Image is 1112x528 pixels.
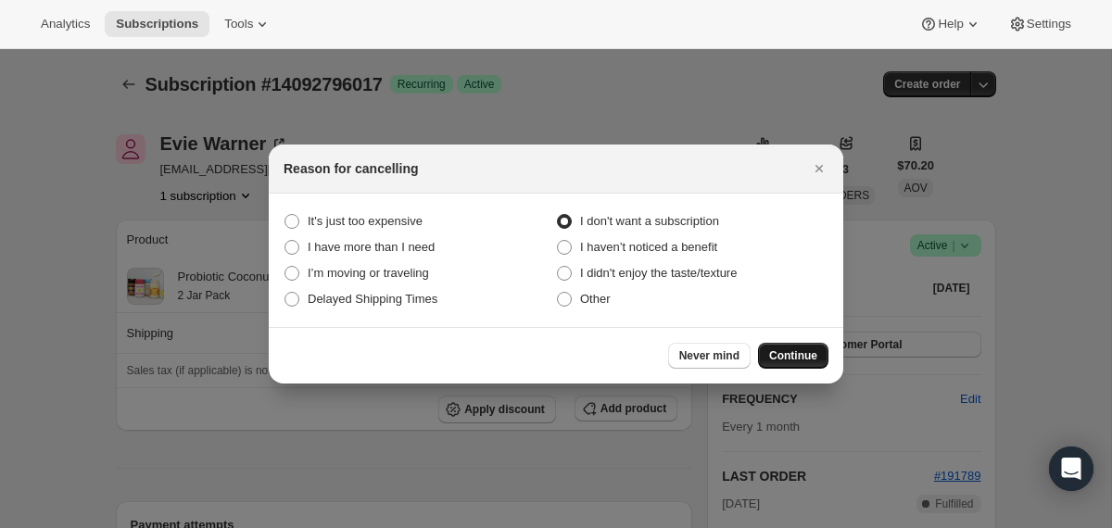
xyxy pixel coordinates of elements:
[997,11,1082,37] button: Settings
[679,348,739,363] span: Never mind
[580,292,611,306] span: Other
[224,17,253,31] span: Tools
[105,11,209,37] button: Subscriptions
[1049,446,1093,491] div: Open Intercom Messenger
[308,292,437,306] span: Delayed Shipping Times
[308,266,429,280] span: I’m moving or traveling
[30,11,101,37] button: Analytics
[308,214,423,228] span: It's just too expensive
[1027,17,1071,31] span: Settings
[668,343,751,369] button: Never mind
[284,159,418,178] h2: Reason for cancelling
[758,343,828,369] button: Continue
[580,240,717,254] span: I haven’t noticed a benefit
[580,214,719,228] span: I don't want a subscription
[580,266,737,280] span: I didn't enjoy the taste/texture
[908,11,992,37] button: Help
[938,17,963,31] span: Help
[41,17,90,31] span: Analytics
[769,348,817,363] span: Continue
[213,11,283,37] button: Tools
[806,156,832,182] button: Close
[308,240,435,254] span: I have more than I need
[116,17,198,31] span: Subscriptions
